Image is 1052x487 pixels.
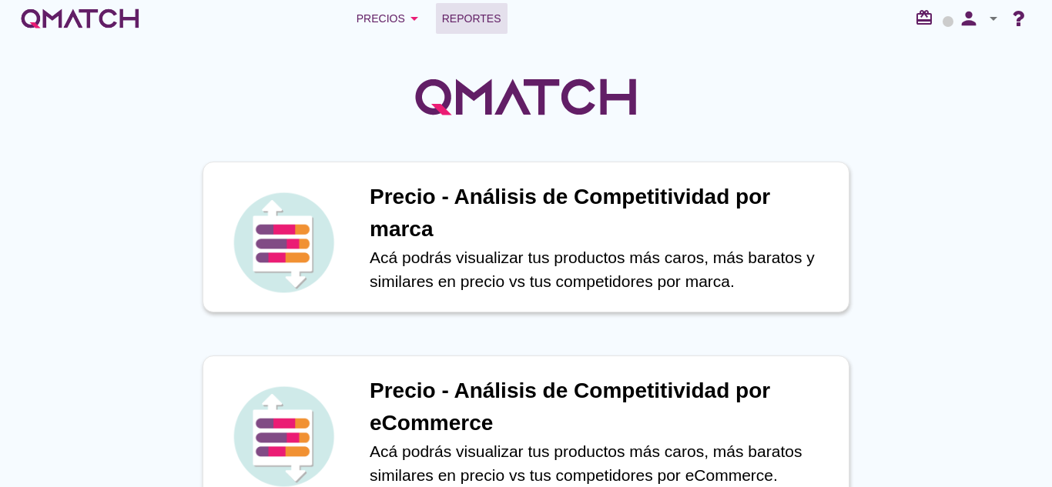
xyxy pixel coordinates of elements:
[953,8,984,29] i: person
[18,3,142,34] a: white-qmatch-logo
[984,9,1003,28] i: arrow_drop_down
[370,181,833,245] h1: Precio - Análisis de Competitividad por marca
[915,8,940,27] i: redeem
[229,188,337,296] img: icon
[370,245,833,294] p: Acá podrás visualizar tus productos más caros, más baratos y similares en precio vs tus competido...
[405,9,424,28] i: arrow_drop_down
[436,3,508,34] a: Reportes
[357,9,424,28] div: Precios
[344,3,436,34] button: Precios
[370,375,833,439] h1: Precio - Análisis de Competitividad por eCommerce
[181,162,871,312] a: iconPrecio - Análisis de Competitividad por marcaAcá podrás visualizar tus productos más caros, m...
[410,58,642,135] img: QMatchLogo
[442,9,501,28] span: Reportes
